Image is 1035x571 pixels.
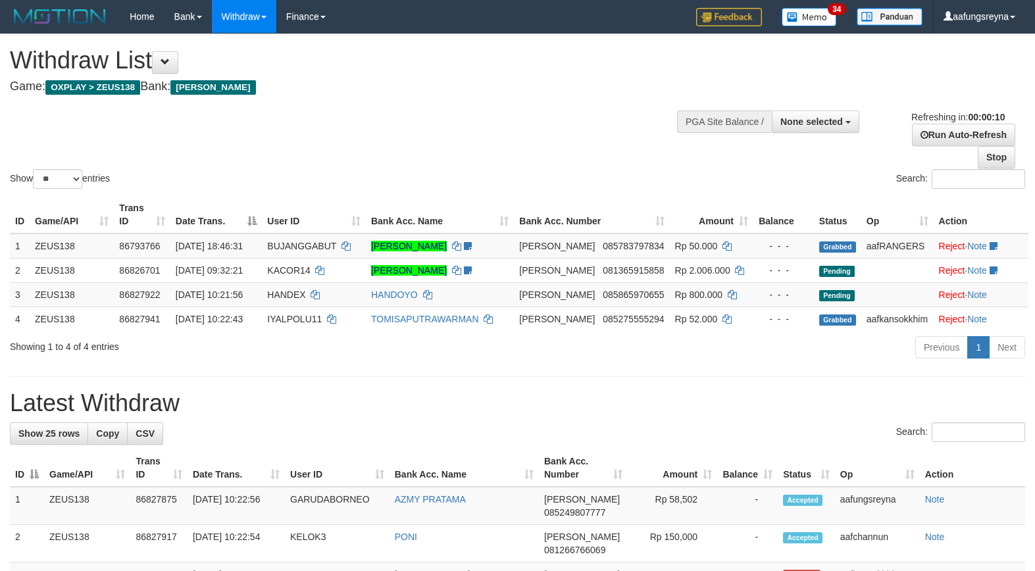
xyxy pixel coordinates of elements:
span: Refreshing in: [911,112,1005,122]
a: Run Auto-Refresh [912,124,1015,146]
td: [DATE] 10:22:56 [188,487,285,525]
span: Copy [96,428,119,439]
th: Status [814,196,861,234]
span: Rp 800.000 [675,289,722,300]
th: Trans ID: activate to sort column ascending [130,449,188,487]
div: Showing 1 to 4 of 4 entries [10,335,421,353]
span: CSV [136,428,155,439]
span: Pending [819,290,855,301]
a: PONI [395,532,417,542]
td: ZEUS138 [30,282,114,307]
a: Previous [915,336,968,359]
a: Reject [939,289,965,300]
span: Copy 081365915858 to clipboard [603,265,664,276]
th: Balance [753,196,814,234]
span: [PERSON_NAME] [544,494,620,505]
td: · [934,307,1028,331]
span: Copy 085783797834 to clipboard [603,241,664,251]
a: [PERSON_NAME] [371,265,447,276]
td: 2 [10,525,44,562]
a: Note [967,289,987,300]
span: 34 [828,3,846,15]
span: IYALPOLU11 [267,314,322,324]
td: [DATE] 10:22:54 [188,525,285,562]
img: Button%20Memo.svg [782,8,837,26]
th: Balance: activate to sort column ascending [717,449,778,487]
a: TOMISAPUTRAWARMAN [371,314,479,324]
a: HANDOYO [371,289,418,300]
span: BUJANGGABUT [267,241,336,251]
span: [PERSON_NAME] [519,289,595,300]
span: Grabbed [819,241,856,253]
h1: Withdraw List [10,47,677,74]
a: Next [989,336,1025,359]
span: KACOR14 [267,265,310,276]
span: 86793766 [119,241,160,251]
td: Rp 150,000 [628,525,717,562]
img: Feedback.jpg [696,8,762,26]
a: Note [967,265,987,276]
th: Bank Acc. Number: activate to sort column ascending [539,449,628,487]
td: 1 [10,234,30,259]
td: Rp 58,502 [628,487,717,525]
strong: 00:00:10 [968,112,1005,122]
td: ZEUS138 [30,234,114,259]
label: Search: [896,169,1025,189]
span: [DATE] 10:22:43 [176,314,243,324]
a: Stop [978,146,1015,168]
span: [PERSON_NAME] [170,80,255,95]
td: · [934,258,1028,282]
a: 1 [967,336,990,359]
span: 86827922 [119,289,160,300]
td: ZEUS138 [30,307,114,331]
th: ID [10,196,30,234]
td: - [717,487,778,525]
a: Copy [88,422,128,445]
td: aafRANGERS [861,234,934,259]
span: [PERSON_NAME] [519,265,595,276]
th: Game/API: activate to sort column ascending [30,196,114,234]
div: PGA Site Balance / [677,111,772,133]
span: Copy 081266766069 to clipboard [544,545,605,555]
div: - - - [759,239,809,253]
span: Grabbed [819,314,856,326]
span: Show 25 rows [18,428,80,439]
th: Action [934,196,1028,234]
h4: Game: Bank: [10,80,677,93]
span: [PERSON_NAME] [544,532,620,542]
th: Bank Acc. Number: activate to sort column ascending [514,196,669,234]
span: Rp 2.006.000 [675,265,730,276]
span: Accepted [783,532,822,543]
span: Rp 50.000 [675,241,718,251]
span: [PERSON_NAME] [519,241,595,251]
div: - - - [759,264,809,277]
a: Show 25 rows [10,422,88,445]
td: aafkansokkhim [861,307,934,331]
td: ZEUS138 [30,258,114,282]
th: User ID: activate to sort column ascending [262,196,366,234]
td: · [934,282,1028,307]
span: [PERSON_NAME] [519,314,595,324]
input: Search: [932,169,1025,189]
th: Date Trans.: activate to sort column descending [170,196,263,234]
span: 86827941 [119,314,160,324]
a: Reject [939,314,965,324]
img: panduan.png [857,8,922,26]
label: Search: [896,422,1025,442]
a: Reject [939,241,965,251]
td: aafchannun [835,525,920,562]
th: Op: activate to sort column ascending [835,449,920,487]
span: Copy 085249807777 to clipboard [544,507,605,518]
label: Show entries [10,169,110,189]
a: [PERSON_NAME] [371,241,447,251]
th: Bank Acc. Name: activate to sort column ascending [366,196,514,234]
button: None selected [772,111,859,133]
span: 86826701 [119,265,160,276]
td: 2 [10,258,30,282]
td: GARUDABORNEO [285,487,390,525]
td: 4 [10,307,30,331]
div: - - - [759,312,809,326]
a: Note [925,494,945,505]
span: Accepted [783,495,822,506]
td: 3 [10,282,30,307]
